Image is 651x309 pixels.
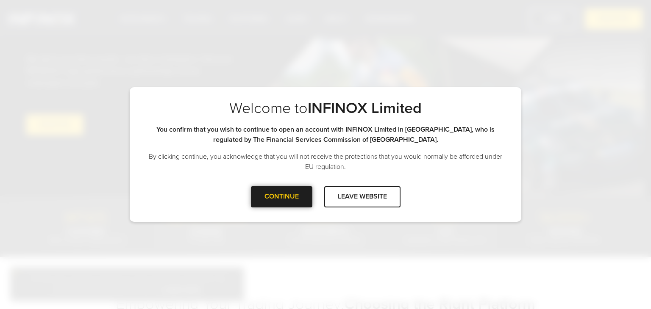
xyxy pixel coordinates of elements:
[251,186,312,207] div: CONTINUE
[147,152,504,172] p: By clicking continue, you acknowledge that you will not receive the protections that you would no...
[147,99,504,118] p: Welcome to
[156,125,495,144] strong: You confirm that you wish to continue to open an account with INFINOX Limited in [GEOGRAPHIC_DATA...
[324,186,401,207] div: LEAVE WEBSITE
[308,99,422,117] strong: INFINOX Limited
